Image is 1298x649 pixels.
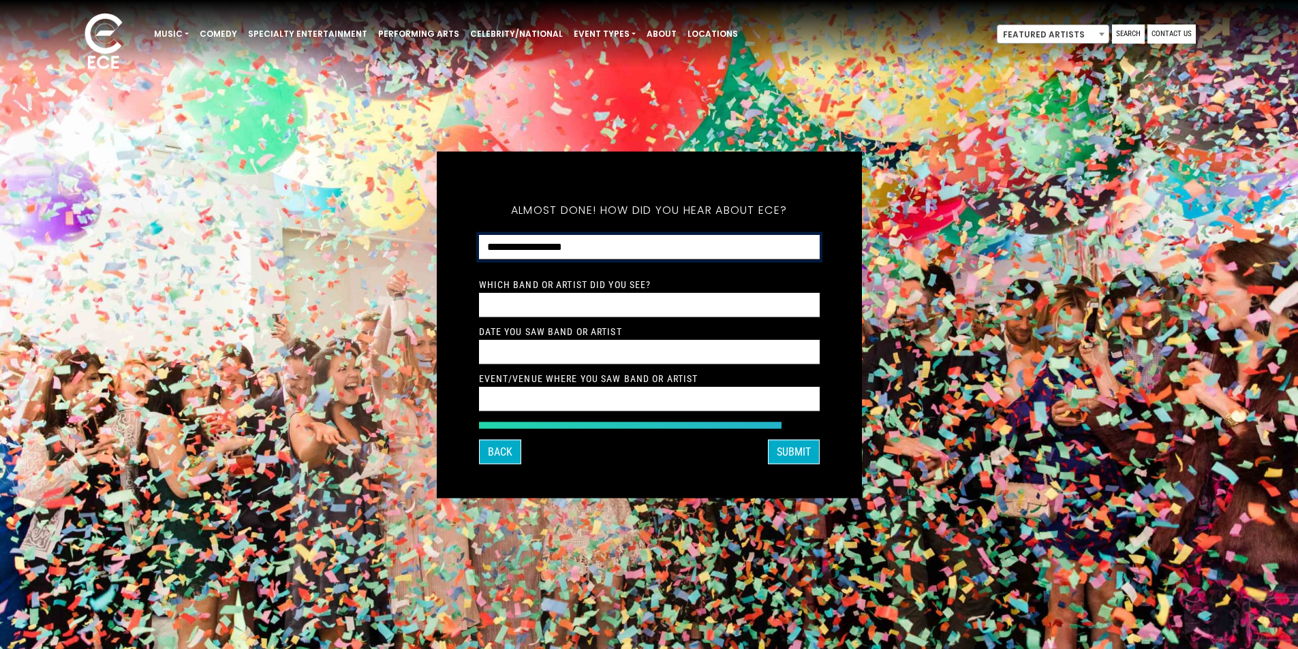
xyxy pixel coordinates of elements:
a: Comedy [194,22,243,46]
button: SUBMIT [768,439,820,464]
a: About [641,22,682,46]
span: Featured Artists [997,25,1109,44]
a: Contact Us [1147,25,1196,44]
span: Featured Artists [998,25,1109,44]
label: Which Band or Artist did you see? [479,278,651,290]
a: Music [149,22,194,46]
h5: Almost done! How did you hear about ECE? [479,185,820,234]
img: ece_new_logo_whitev2-1.png [69,10,138,76]
a: Celebrity/National [465,22,568,46]
a: Search [1112,25,1145,44]
button: Back [479,439,521,464]
a: Event Types [568,22,641,46]
label: Date You Saw Band or Artist [479,325,622,337]
label: Event/Venue Where You Saw Band or Artist [479,372,698,384]
a: Locations [682,22,743,46]
select: How did you hear about ECE [479,234,820,259]
a: Performing Arts [373,22,465,46]
a: Specialty Entertainment [243,22,373,46]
